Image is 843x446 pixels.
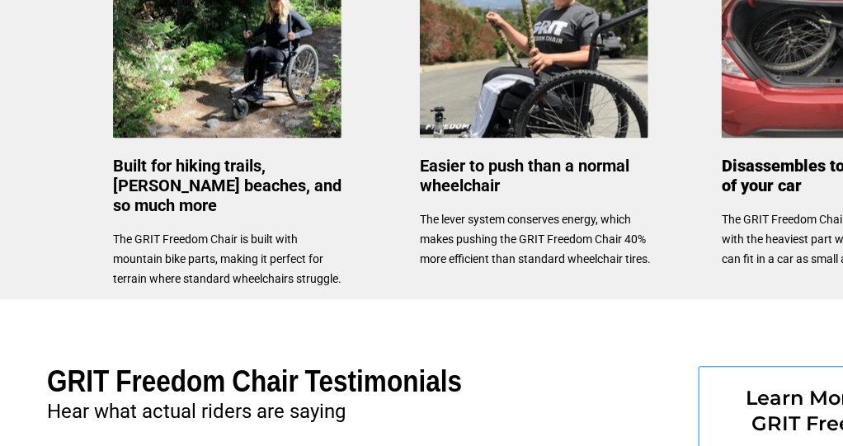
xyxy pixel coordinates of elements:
span: Built for hiking trails, [PERSON_NAME] beaches, and so much more [113,157,341,216]
span: GRIT Freedom Chair Testimonials [47,365,462,399]
input: Get more information [59,398,200,430]
span: The GRIT Freedom Chair is built with mountain bike parts, making it perfect for terrain where sta... [113,233,341,286]
span: Easier to push than a normal wheelchair [420,157,629,196]
span: The lever system conserves energy, which makes pushing the GRIT Freedom Chair 40% more efficient ... [420,214,651,266]
span: Hear what actual riders are saying [47,401,346,424]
